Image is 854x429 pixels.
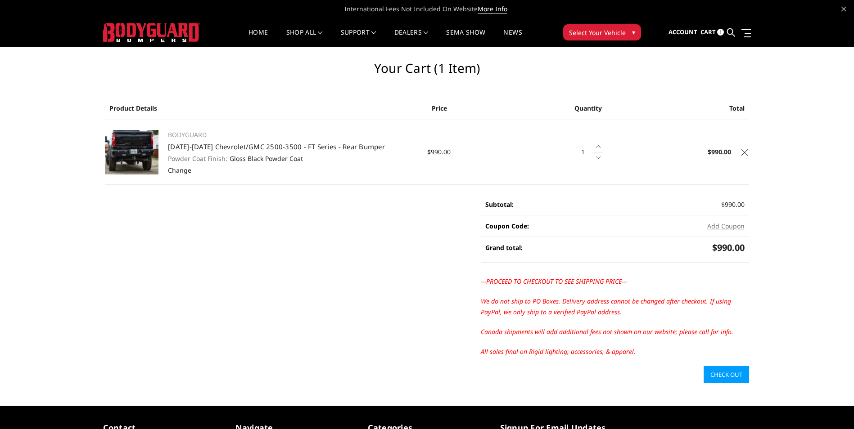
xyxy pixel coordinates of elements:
span: ▾ [632,27,635,37]
strong: Grand total: [485,243,523,252]
strong: $990.00 [708,147,731,156]
dd: Gloss Black Powder Coat [168,154,417,163]
th: Total [642,97,750,120]
a: Check out [704,366,749,383]
button: Select Your Vehicle [563,24,641,40]
span: 1 [717,29,724,36]
button: Add Coupon [707,221,745,231]
th: Quantity [534,97,642,120]
span: $990.00 [712,241,745,254]
a: [DATE]-[DATE] Chevrolet/GMC 2500-3500 - FT Series - Rear Bumper [168,142,385,151]
span: Account [669,28,697,36]
p: We do not ship to PO Boxes. Delivery address cannot be changed after checkout. If using PayPal, w... [481,296,749,317]
a: Home [249,29,268,47]
p: Canada shipments will add additional fees not shown on our website; please call for info. [481,326,749,337]
h1: Your Cart (1 item) [105,61,749,83]
strong: Subtotal: [485,200,514,209]
p: All sales final on Rigid lighting, accessories, & apparel. [481,346,749,357]
span: $990.00 [427,147,451,156]
th: Product Details [105,97,427,120]
a: News [503,29,522,47]
p: BODYGUARD [168,130,417,140]
span: $990.00 [721,200,745,209]
p: ---PROCEED TO CHECKOUT TO SEE SHIPPING PRICE--- [481,276,749,287]
img: 2020-2025 Chevrolet/GMC 2500-3500 - FT Series - Rear Bumper [105,130,158,174]
a: Support [341,29,376,47]
img: BODYGUARD BUMPERS [103,23,200,42]
strong: Coupon Code: [485,222,529,230]
a: SEMA Show [446,29,485,47]
a: More Info [478,4,507,13]
a: shop all [286,29,323,47]
span: Select Your Vehicle [569,28,626,37]
a: Change [168,166,191,174]
span: Cart [700,28,716,36]
a: Dealers [394,29,429,47]
th: Price [427,97,535,120]
a: Account [669,20,697,45]
a: Cart 1 [700,20,724,45]
dt: Powder Coat Finish: [168,154,227,163]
